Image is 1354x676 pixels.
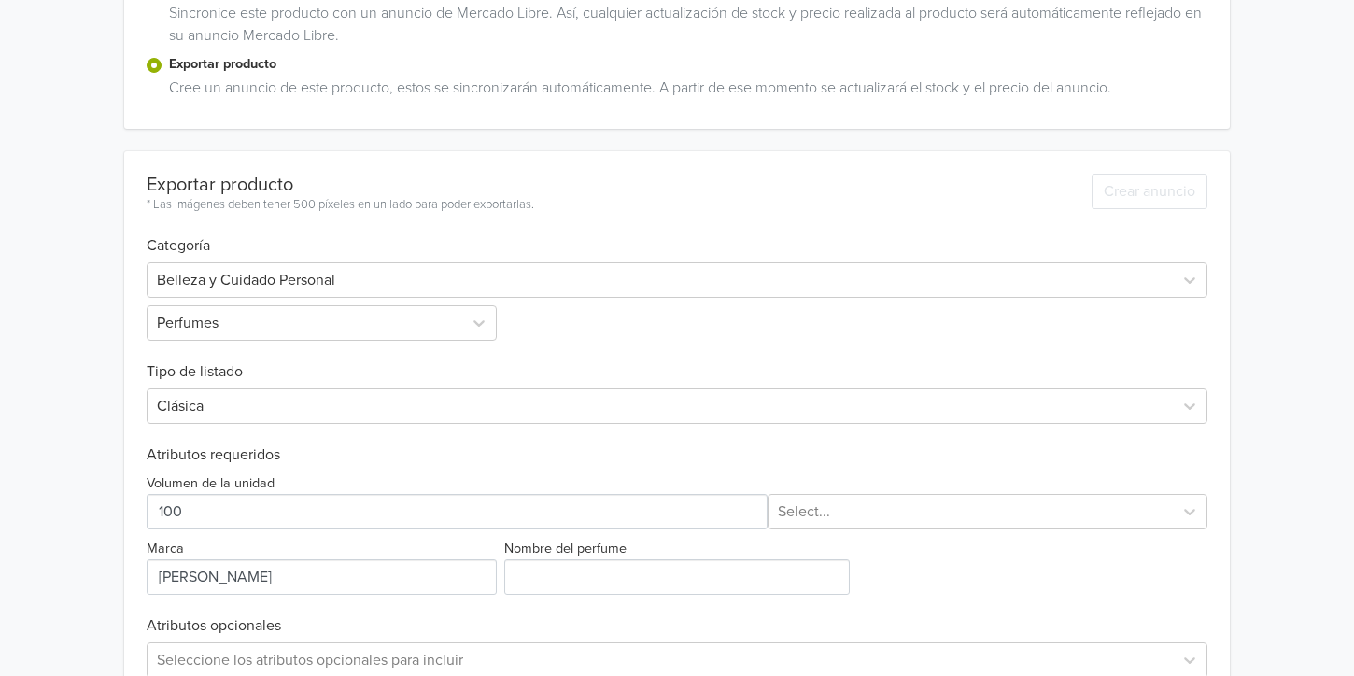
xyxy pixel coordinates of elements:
div: Sincronice este producto con un anuncio de Mercado Libre. Así, cualquier actualización de stock y... [162,2,1206,54]
label: Volumen de la unidad [147,473,275,494]
div: * Las imágenes deben tener 500 píxeles en un lado para poder exportarlas. [147,196,534,215]
label: Marca [147,539,184,559]
h6: Tipo de listado [147,341,1206,381]
label: Nombre del perfume [504,539,627,559]
button: Crear anuncio [1092,174,1207,209]
h6: Categoría [147,215,1206,255]
h6: Atributos opcionales [147,617,1206,635]
h6: Atributos requeridos [147,446,1206,464]
label: Exportar producto [169,54,1206,75]
div: Exportar producto [147,174,534,196]
div: Cree un anuncio de este producto, estos se sincronizarán automáticamente. A partir de ese momento... [162,77,1206,106]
